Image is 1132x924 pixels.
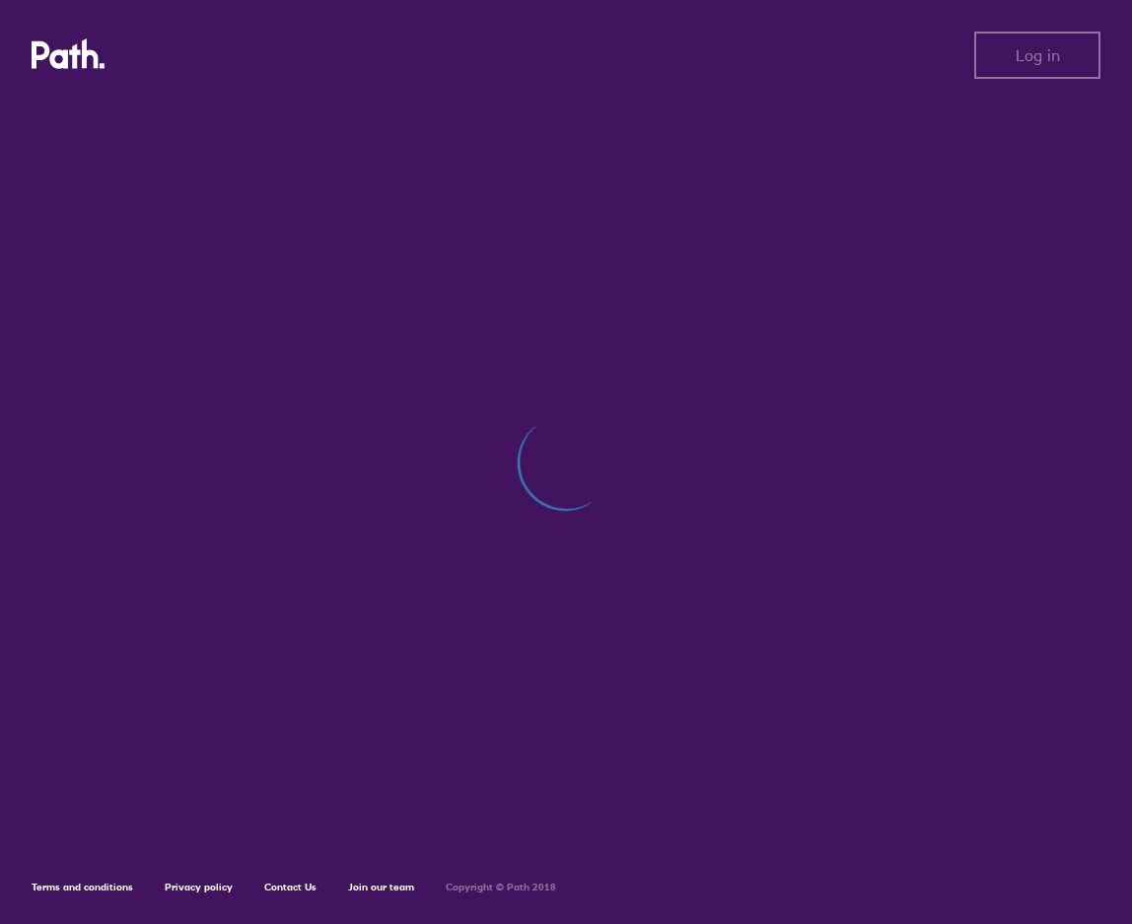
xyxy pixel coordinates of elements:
[165,881,233,893] a: Privacy policy
[974,32,1100,79] button: Log in
[264,881,317,893] a: Contact Us
[32,881,133,893] a: Terms and conditions
[446,882,556,893] h6: Copyright © Path 2018
[348,881,414,893] a: Join our team
[1016,46,1060,64] span: Log in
